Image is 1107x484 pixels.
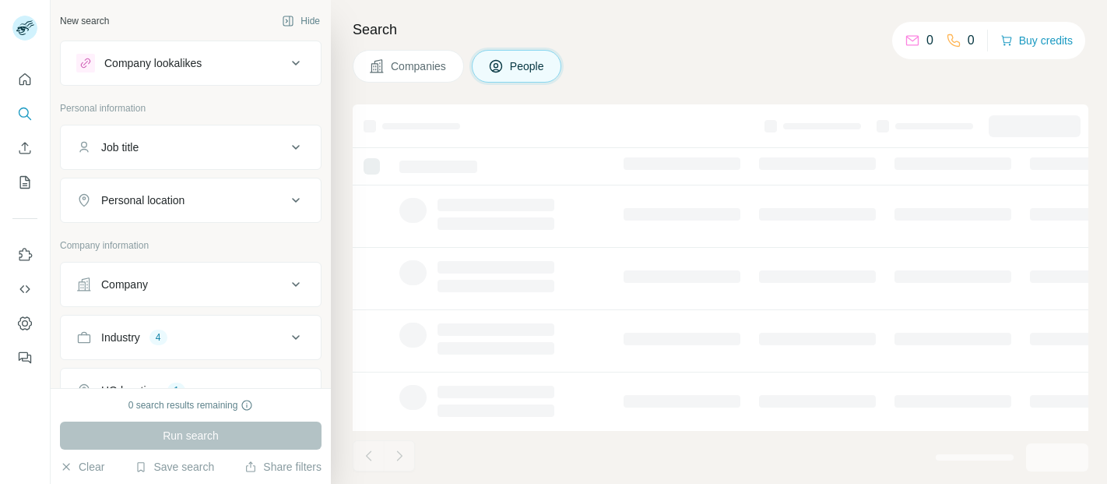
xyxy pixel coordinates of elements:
[61,129,321,166] button: Job title
[353,19,1088,41] h4: Search
[101,277,148,292] div: Company
[149,330,167,344] div: 4
[104,55,202,71] div: Company lookalikes
[101,140,139,155] div: Job title
[1000,30,1073,51] button: Buy credits
[101,330,140,345] div: Industry
[12,241,37,269] button: Use Surfe on LinkedIn
[101,383,158,398] div: HQ location
[167,383,185,397] div: 1
[12,275,37,303] button: Use Surfe API
[510,58,546,74] span: People
[926,31,933,50] p: 0
[135,459,214,475] button: Save search
[61,266,321,303] button: Company
[12,134,37,162] button: Enrich CSV
[60,459,104,475] button: Clear
[128,398,254,412] div: 0 search results remaining
[61,372,321,409] button: HQ location1
[61,182,321,219] button: Personal location
[271,9,331,33] button: Hide
[12,168,37,196] button: My lists
[12,344,37,372] button: Feedback
[12,309,37,337] button: Dashboard
[968,31,975,50] p: 0
[12,65,37,94] button: Quick start
[391,58,448,74] span: Companies
[60,14,109,28] div: New search
[61,44,321,82] button: Company lookalikes
[101,193,184,208] div: Personal location
[60,101,322,115] p: Personal information
[12,100,37,128] button: Search
[244,459,322,475] button: Share filters
[60,238,322,253] p: Company information
[61,319,321,356] button: Industry4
